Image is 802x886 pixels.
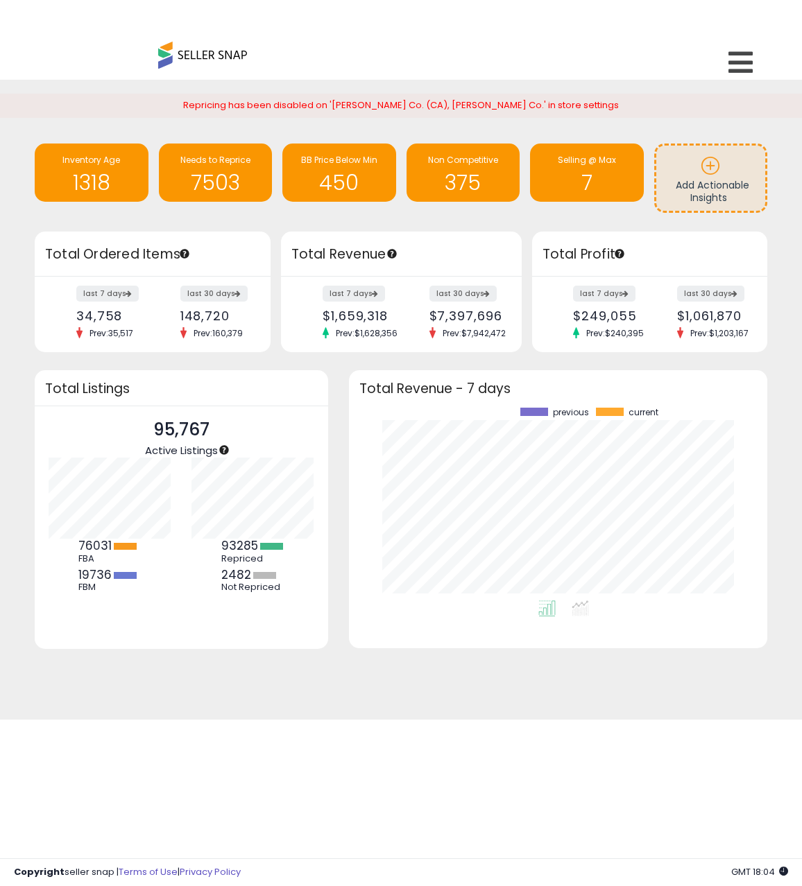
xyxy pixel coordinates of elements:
span: Selling @ Max [558,154,616,166]
div: Not Repriced [221,582,284,593]
span: Inventory Age [62,154,120,166]
h3: Total Ordered Items [45,245,260,264]
span: Prev: 35,517 [83,327,140,339]
span: Non Competitive [428,154,498,166]
h3: Total Revenue - 7 days [359,383,758,394]
span: Prev: $240,395 [579,327,651,339]
div: FBM [78,582,141,593]
span: BB Price Below Min [301,154,377,166]
div: Repriced [221,553,284,564]
div: Tooltip anchor [218,444,230,456]
div: Tooltip anchor [178,247,191,260]
a: Selling @ Max 7 [530,144,644,202]
label: last 30 days [429,286,497,302]
div: Tooltip anchor [613,247,626,260]
span: current [629,408,658,417]
b: 93285 [221,537,258,554]
h3: Total Revenue [291,245,511,264]
span: previous [553,408,589,417]
h3: Total Profit [543,245,758,264]
span: Repricing has been disabled on '[PERSON_NAME] Co. (CA), [PERSON_NAME] Co.' in store settings [183,98,619,112]
span: Prev: $7,942,472 [436,327,513,339]
h1: 7503 [166,171,266,194]
a: Add Actionable Insights [656,146,766,211]
div: 34,758 [76,309,142,323]
span: Add Actionable Insights [676,178,749,205]
div: FBA [78,553,141,564]
div: $7,397,696 [429,309,497,323]
span: Needs to Reprice [180,154,250,166]
div: $249,055 [573,309,639,323]
h3: Total Listings [45,383,318,394]
div: Tooltip anchor [386,247,398,260]
a: Needs to Reprice 7503 [159,144,273,202]
h1: 7 [537,171,637,194]
label: last 7 days [76,286,139,302]
h1: 375 [413,171,513,194]
b: 2482 [221,566,251,583]
div: $1,659,318 [323,309,391,323]
a: Inventory Age 1318 [35,144,148,202]
label: last 7 days [573,286,635,302]
label: last 7 days [323,286,385,302]
span: Prev: $1,628,356 [329,327,404,339]
a: BB Price Below Min 450 [282,144,396,202]
label: last 30 days [677,286,744,302]
span: Active Listings [145,443,218,458]
span: Prev: 160,379 [187,327,250,339]
h1: 1318 [42,171,142,194]
div: 148,720 [180,309,246,323]
span: Prev: $1,203,167 [683,327,756,339]
h1: 450 [289,171,389,194]
b: 19736 [78,566,112,583]
div: $1,061,870 [677,309,743,323]
b: 76031 [78,537,112,554]
a: Non Competitive 375 [407,144,520,202]
label: last 30 days [180,286,248,302]
p: 95,767 [145,417,218,443]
